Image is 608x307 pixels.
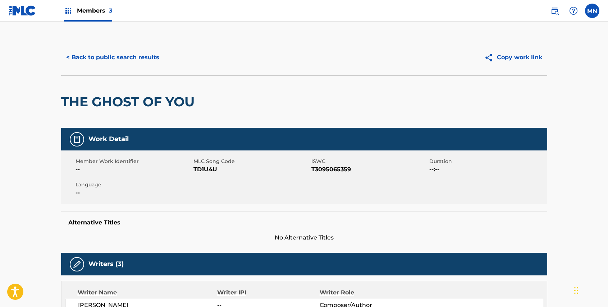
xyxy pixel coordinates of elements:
div: User Menu [585,4,599,18]
div: Help [566,4,581,18]
img: help [569,6,578,15]
img: Copy work link [484,53,497,62]
h5: Alternative Titles [68,219,540,226]
img: Top Rightsholders [64,6,73,15]
span: -- [76,165,192,174]
span: 3 [109,7,112,14]
span: --:-- [429,165,545,174]
h5: Work Detail [88,135,129,143]
span: Members [77,6,112,15]
div: Writer IPI [217,288,320,297]
h5: Writers (3) [88,260,124,268]
span: T3095065359 [311,165,428,174]
span: Language [76,181,192,189]
span: Duration [429,158,545,165]
h2: THE GHOST OF YOU [61,94,198,110]
button: Copy work link [479,48,547,66]
iframe: Resource Center [588,198,608,257]
button: < Back to public search results [61,48,164,66]
div: Writer Name [78,288,218,297]
div: Writer Role [320,288,413,297]
span: ISWC [311,158,428,165]
span: MLC Song Code [193,158,310,165]
span: TD1U4U [193,165,310,174]
span: Member Work Identifier [76,158,192,165]
span: No Alternative Titles [61,233,547,242]
iframe: Chat Widget [572,273,608,307]
span: -- [76,189,192,197]
div: Drag [574,280,579,301]
img: MLC Logo [9,5,36,16]
img: search [550,6,559,15]
img: Writers [73,260,81,269]
a: Public Search [548,4,562,18]
img: Work Detail [73,135,81,144]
